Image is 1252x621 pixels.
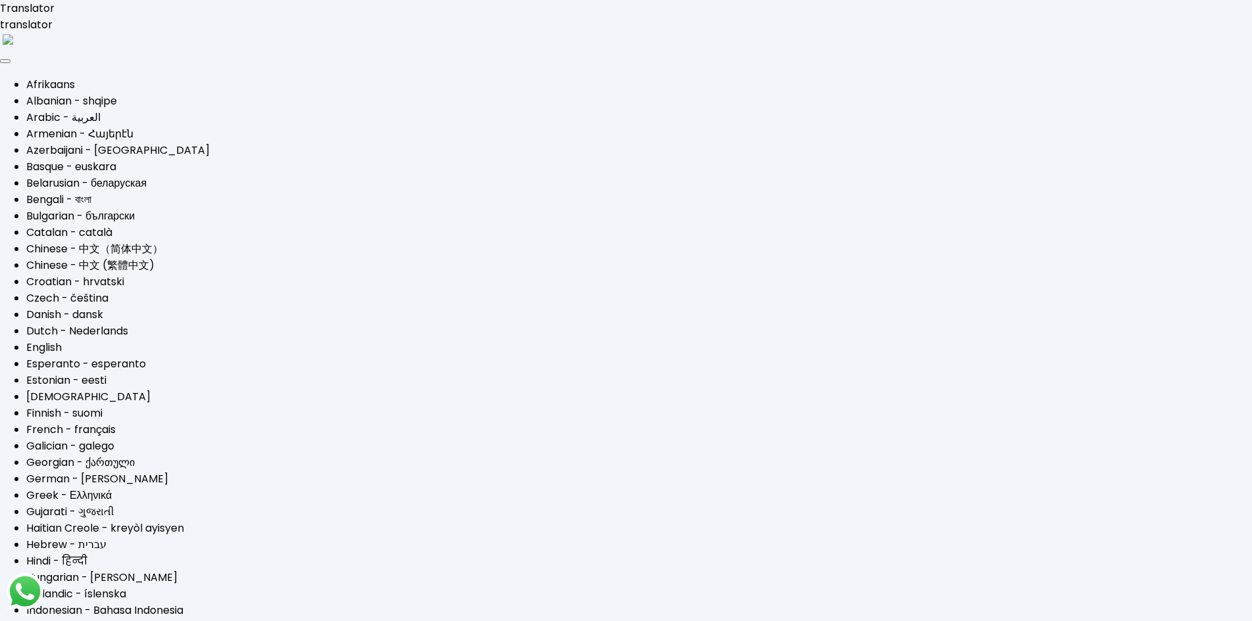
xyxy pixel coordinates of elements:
a: Galician - galego [26,438,114,453]
img: right-arrow.png [3,34,13,45]
a: English [26,340,62,355]
a: Estonian - eesti [26,373,106,388]
a: Greek - Ελληνικά [26,488,112,503]
a: Czech - čeština [26,290,108,306]
a: [DEMOGRAPHIC_DATA] [26,389,151,404]
a: Dutch - Nederlands [26,323,128,338]
a: Belarusian - беларуская [26,175,147,191]
a: Chinese - 中文 (繁體中文) [26,258,154,273]
a: Haitian Creole - kreyòl ayisyen [26,520,184,536]
a: Arabic - ‎‫العربية‬‎ [26,110,101,125]
a: Danish - dansk [26,307,103,322]
a: Chinese - 中文（简体中文） [26,241,163,256]
a: Basque - euskara [26,159,116,174]
a: Gujarati - ગુજરાતી [26,504,114,519]
a: Afrikaans [26,77,75,92]
a: Georgian - ქართული [26,455,135,470]
a: Azerbaijani - [GEOGRAPHIC_DATA] [26,143,210,158]
a: Indonesian - Bahasa Indonesia [26,603,183,618]
a: Hindi - हिन्दी [26,553,87,568]
a: Armenian - Հայերէն [26,126,133,141]
a: Finnish - suomi [26,405,103,421]
a: Hungarian - [PERSON_NAME] [26,570,177,585]
img: logos_whatsapp-icon.242b2217.svg [7,573,43,610]
a: Esperanto - esperanto [26,356,146,371]
a: Catalan - català [26,225,112,240]
a: French - français [26,422,116,437]
a: Croatian - hrvatski [26,274,124,289]
a: German - [PERSON_NAME] [26,471,168,486]
a: Bulgarian - български [26,208,135,223]
a: Hebrew - ‎‫עברית‬‎ [26,537,106,552]
a: Icelandic - íslenska [26,586,126,601]
a: Bengali - বাংলা [26,192,91,207]
a: Albanian - shqipe [26,93,117,108]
